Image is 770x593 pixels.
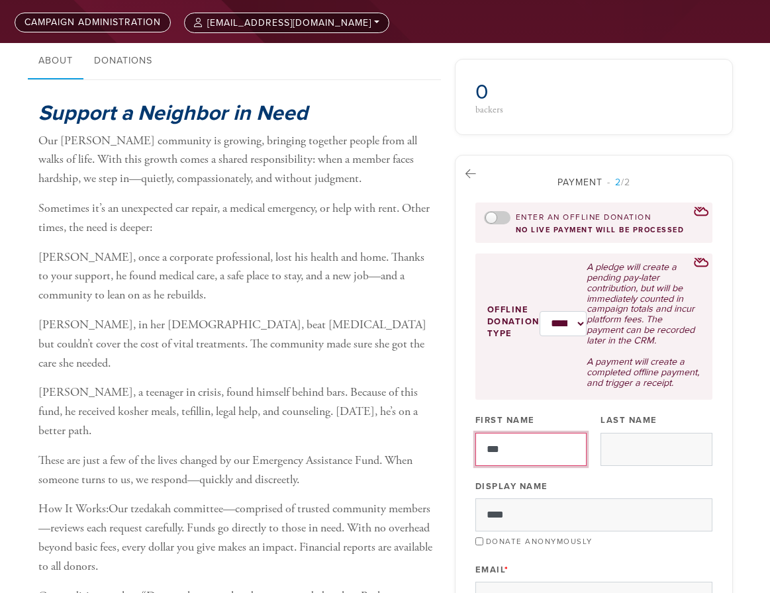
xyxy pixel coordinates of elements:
[587,262,700,346] p: A pledge will create a pending pay-later contribution, but will be immediately counted in campaig...
[184,13,389,33] button: [EMAIL_ADDRESS][DOMAIN_NAME]
[516,212,651,223] label: Enter an offline donation
[475,79,489,105] span: 0
[587,357,700,388] p: A payment will create a completed offline payment, and trigger a receipt.
[615,177,621,188] span: 2
[475,480,548,492] label: Display Name
[38,248,434,305] p: [PERSON_NAME], once a corporate professional, lost his health and home. Thanks to your support, h...
[475,564,509,576] label: Email
[475,414,535,426] label: First Name
[38,383,434,440] p: [PERSON_NAME], a teenager in crisis, found himself behind bars. Because of this fund, he received...
[475,105,590,114] div: backers
[38,199,434,238] p: Sometimes it’s an unexpected car repair, a medical emergency, or help with rent. Other times, the...
[38,101,308,126] b: Support a Neighbor in Need
[38,451,434,490] p: These are just a few of the lives changed by our Emergency Assistance Fund. When someone turns to...
[486,537,593,546] label: Donate Anonymously
[15,13,171,32] a: Campaign Administration
[38,500,434,576] p: How It Works:Our tzedakah committee—comprised of trusted community members—reviews each request c...
[601,414,657,426] label: Last Name
[83,43,163,80] a: Donations
[487,304,540,340] label: Offline donation type
[484,226,704,234] div: no live payment will be processed
[505,565,509,575] span: This field is required.
[38,132,434,189] p: Our [PERSON_NAME] community is growing, bringing together people from all walks of life. With thi...
[607,177,630,188] span: /2
[38,316,434,373] p: [PERSON_NAME], in her [DEMOGRAPHIC_DATA], beat [MEDICAL_DATA] but couldn’t cover the cost of vita...
[28,43,83,80] a: About
[475,175,712,189] div: Payment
